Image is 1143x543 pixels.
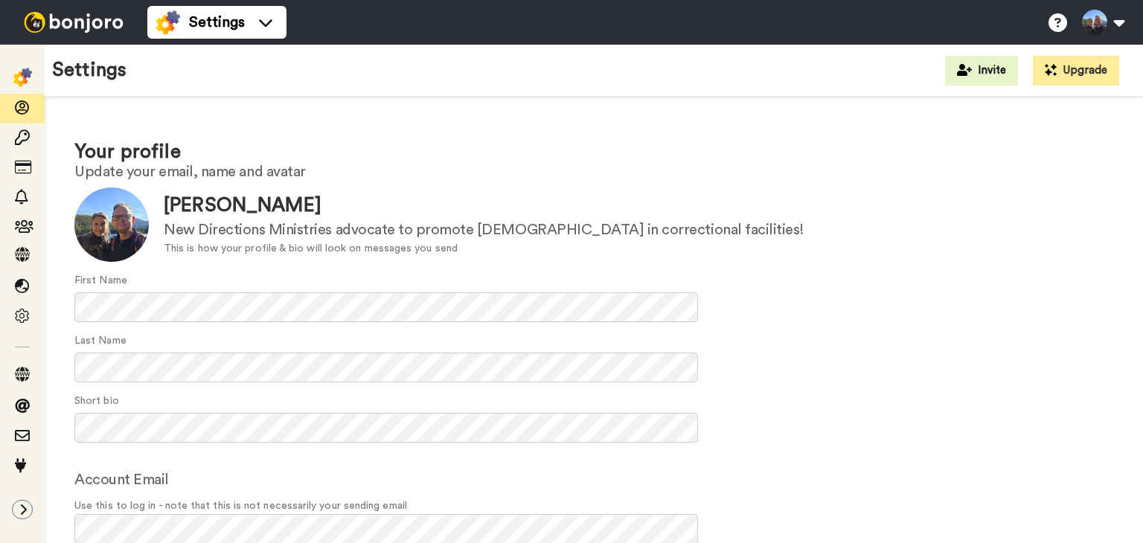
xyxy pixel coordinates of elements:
h2: Update your email, name and avatar [74,164,1113,180]
label: Short bio [74,393,119,409]
button: Invite [945,56,1018,86]
div: [PERSON_NAME] [164,192,804,219]
label: Account Email [74,469,169,491]
label: First Name [74,273,127,289]
button: Upgrade [1033,56,1119,86]
span: Settings [189,12,245,33]
label: Last Name [74,333,127,349]
h1: Your profile [74,141,1113,163]
div: This is how your profile & bio will look on messages you send [164,241,804,257]
img: settings-colored.svg [156,10,180,34]
img: settings-colored.svg [13,68,32,86]
img: bj-logo-header-white.svg [18,12,129,33]
h1: Settings [52,60,127,81]
div: New Directions Ministries advocate to promote [DEMOGRAPHIC_DATA] in correctional facilities! [164,219,804,241]
span: Use this to log in - note that this is not necessarily your sending email [74,498,1113,514]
